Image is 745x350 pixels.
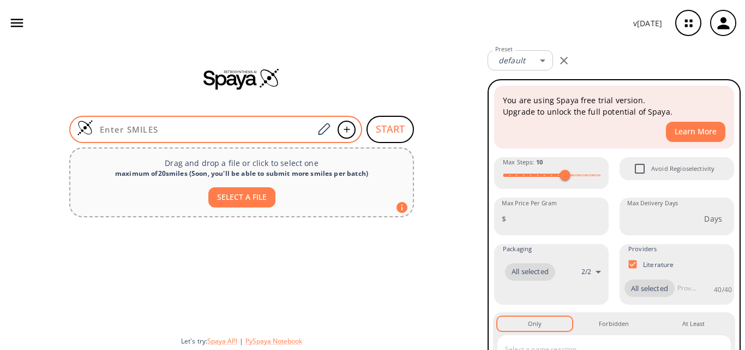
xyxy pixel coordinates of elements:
label: Max Delivery Days [627,199,678,207]
button: Only [497,317,572,331]
div: Let's try: [181,336,479,346]
img: Spaya logo [203,68,280,90]
label: Max Price Per Gram [502,199,557,207]
p: 2 / 2 [581,267,591,276]
button: Learn More [666,122,725,142]
span: Packaging [503,244,532,254]
img: Logo Spaya [77,120,93,136]
p: Drag and drop a file or click to select one [79,157,404,169]
span: All selected [624,283,675,294]
div: At Least [682,319,705,329]
em: default [498,55,525,66]
div: Only [528,319,542,329]
strong: 10 [536,158,543,166]
span: Max Steps : [503,157,543,167]
div: maximum of 20 smiles ( Soon, you'll be able to submit more smiles per batch ) [79,169,404,179]
label: Preset [495,45,513,54]
button: SELECT A FILE [208,187,275,207]
button: Forbidden [576,317,651,331]
p: v [DATE] [633,17,662,29]
p: $ [502,213,506,224]
button: Spaya API [207,336,237,346]
span: | [237,336,245,346]
span: All selected [505,266,555,277]
span: Avoid Regioselectivity [628,157,651,180]
p: 40 / 40 [714,285,732,294]
p: Days [704,213,722,224]
span: Avoid Regioselectivity [651,164,714,174]
input: Enter SMILES [93,124,314,135]
button: At Least [656,317,731,331]
div: Forbidden [599,319,629,329]
span: Providers [628,244,657,254]
button: START [367,116,414,143]
input: Provider name [675,280,699,297]
button: PySpaya Notebook [245,336,302,346]
p: You are using Spaya free trial version. Upgrade to unlock the full potential of Spaya. [503,94,725,117]
p: Literature [643,260,674,269]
